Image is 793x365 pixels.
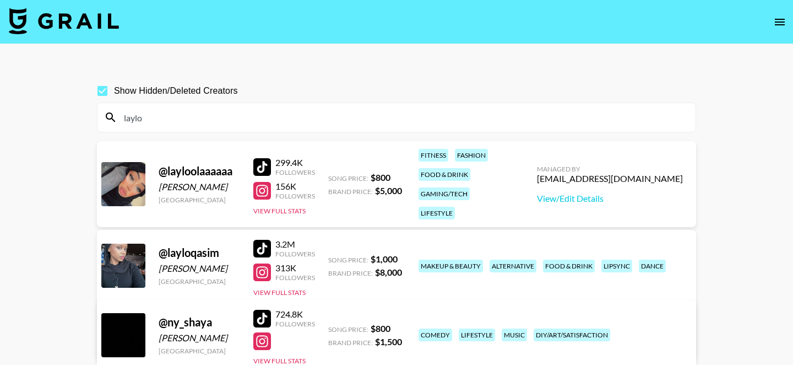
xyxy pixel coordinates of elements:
[328,187,373,196] span: Brand Price:
[328,325,368,334] span: Song Price:
[543,260,595,272] div: food & drink
[419,329,452,341] div: comedy
[328,256,368,264] span: Song Price:
[275,181,315,192] div: 156K
[371,172,390,182] strong: $ 800
[9,8,119,34] img: Grail Talent
[537,165,683,173] div: Managed By
[275,320,315,328] div: Followers
[371,254,398,264] strong: $ 1,000
[419,260,483,272] div: makeup & beauty
[159,164,240,178] div: @ layloolaaaaaa
[275,239,315,250] div: 3.2M
[159,347,240,355] div: [GEOGRAPHIC_DATA]
[455,149,488,162] div: fashion
[601,260,632,272] div: lipsync
[371,323,390,334] strong: $ 800
[375,267,402,277] strong: $ 8,000
[114,84,238,98] span: Show Hidden/Deleted Creators
[159,196,240,204] div: [GEOGRAPHIC_DATA]
[275,309,315,320] div: 724.8K
[275,157,315,168] div: 299.4K
[275,262,315,273] div: 313K
[159,332,240,343] div: [PERSON_NAME]
[639,260,666,272] div: dance
[159,246,240,260] div: @ layloqasim
[537,193,683,204] a: View/Edit Details
[159,277,240,286] div: [GEOGRAPHIC_DATA]
[769,11,791,33] button: open drawer
[275,192,315,200] div: Followers
[459,329,495,341] div: lifestyle
[275,168,315,176] div: Followers
[490,260,536,272] div: alternative
[159,315,240,329] div: @ ny_shaya
[375,185,402,196] strong: $ 5,000
[502,329,527,341] div: music
[328,339,373,347] span: Brand Price:
[537,173,683,184] div: [EMAIL_ADDRESS][DOMAIN_NAME]
[275,250,315,258] div: Followers
[375,336,402,347] strong: $ 1,500
[253,207,306,215] button: View Full Stats
[419,168,470,181] div: food & drink
[328,269,373,277] span: Brand Price:
[253,288,306,297] button: View Full Stats
[419,149,448,162] div: fitness
[328,174,368,182] span: Song Price:
[253,357,306,365] button: View Full Stats
[275,273,315,282] div: Followers
[534,329,610,341] div: diy/art/satisfaction
[159,181,240,192] div: [PERSON_NAME]
[419,207,455,219] div: lifestyle
[419,187,470,200] div: gaming/tech
[159,263,240,274] div: [PERSON_NAME]
[117,109,689,126] input: Search by User Name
